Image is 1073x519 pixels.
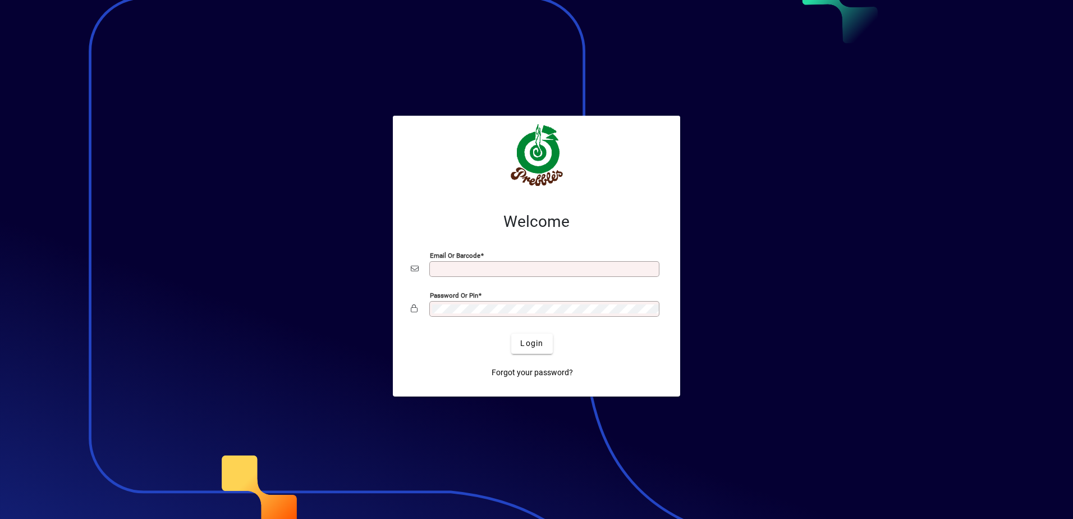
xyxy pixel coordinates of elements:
span: Forgot your password? [492,367,573,379]
mat-label: Email or Barcode [430,251,480,259]
h2: Welcome [411,212,662,231]
a: Forgot your password? [487,363,577,383]
button: Login [511,334,552,354]
mat-label: Password or Pin [430,291,478,299]
span: Login [520,338,543,349]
